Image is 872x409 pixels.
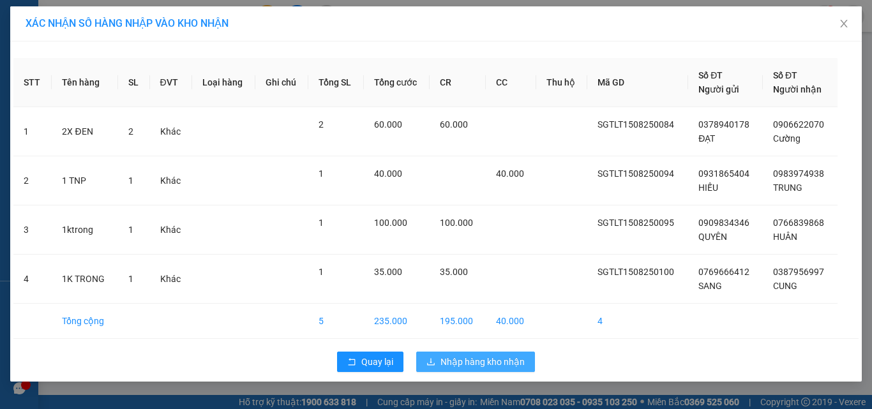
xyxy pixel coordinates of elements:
span: 0931865404 [698,168,749,179]
span: Người gửi [698,84,739,94]
td: 1 [13,107,52,156]
th: Tên hàng [52,58,117,107]
th: CC [486,58,536,107]
span: 35.000 [440,267,468,277]
span: 1 [128,274,133,284]
span: 0909834346 [698,218,749,228]
span: 2 [319,119,324,130]
td: Khác [150,205,193,255]
span: HUÂN [773,232,797,242]
span: 35.000 [374,267,402,277]
span: close [839,19,849,29]
td: 2X ĐEN [52,107,117,156]
th: CR [430,58,486,107]
span: 1 [319,267,324,277]
span: XÁC NHẬN SỐ HÀNG NHẬP VÀO KHO NHẬN [26,17,229,29]
th: SL [118,58,150,107]
td: 2 [13,156,52,205]
span: SANG [698,281,722,291]
span: TRUNG [773,182,802,193]
th: STT [13,58,52,107]
td: 1K TRONG [52,255,117,304]
span: download [426,357,435,368]
span: 60.000 [374,119,402,130]
span: 100.000 [374,218,407,228]
span: 0766839868 [773,218,824,228]
span: ĐẠT [698,133,715,144]
span: QUYÊN [698,232,727,242]
td: Khác [150,255,193,304]
span: 60.000 [440,119,468,130]
span: HIẾU [698,182,718,193]
th: Thu hộ [536,58,587,107]
span: 2 [128,126,133,137]
span: 40.000 [374,168,402,179]
span: 1 [128,175,133,186]
button: rollbackQuay lại [337,352,403,372]
span: 0769666412 [698,267,749,277]
td: 5 [308,304,363,339]
td: Tổng cộng [52,304,117,339]
span: Quay lại [361,355,393,369]
th: ĐVT [150,58,193,107]
td: 1ktrong [52,205,117,255]
span: 1 [319,168,324,179]
span: 100.000 [440,218,473,228]
th: Mã GD [587,58,688,107]
span: Số ĐT [698,70,723,80]
td: 1 TNP [52,156,117,205]
th: Tổng cước [364,58,430,107]
td: 195.000 [430,304,486,339]
span: SGTLT1508250100 [598,267,674,277]
th: Tổng SL [308,58,363,107]
span: 0387956997 [773,267,824,277]
span: SGTLT1508250095 [598,218,674,228]
span: 1 [128,225,133,235]
span: Số ĐT [773,70,797,80]
th: Loại hàng [192,58,255,107]
span: rollback [347,357,356,368]
span: 0906622070 [773,119,824,130]
span: 40.000 [496,168,524,179]
span: Người nhận [773,84,822,94]
td: 3 [13,205,52,255]
td: Khác [150,107,193,156]
span: Nhập hàng kho nhận [440,355,525,369]
button: downloadNhập hàng kho nhận [416,352,535,372]
span: Cường [773,133,801,144]
button: Close [826,6,862,42]
td: Khác [150,156,193,205]
span: 1 [319,218,324,228]
span: CUNG [773,281,797,291]
td: 235.000 [364,304,430,339]
span: 0983974938 [773,168,824,179]
td: 4 [13,255,52,304]
span: SGTLT1508250094 [598,168,674,179]
span: 0378940178 [698,119,749,130]
td: 40.000 [486,304,536,339]
span: SGTLT1508250084 [598,119,674,130]
td: 4 [587,304,688,339]
th: Ghi chú [255,58,308,107]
